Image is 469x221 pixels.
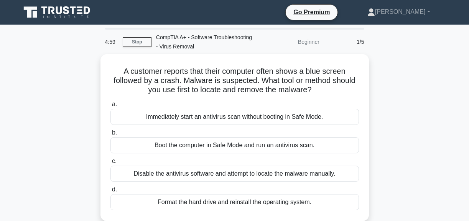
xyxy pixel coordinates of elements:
[110,137,359,153] div: Boot the computer in Safe Mode and run an antivirus scan.
[110,166,359,182] div: Disable the antivirus software and attempt to locate the malware manually.
[112,129,117,136] span: b.
[123,37,151,47] a: Stop
[110,194,359,210] div: Format the hard drive and reinstall the operating system.
[100,34,123,50] div: 4:59
[257,34,324,50] div: Beginner
[110,66,360,95] h5: A customer reports that their computer often shows a blue screen followed by a crash. Malware is ...
[151,30,257,54] div: CompTIA A+ - Software Troubleshooting - Virus Removal
[110,109,359,125] div: Immediately start an antivirus scan without booting in Safe Mode.
[349,4,449,20] a: [PERSON_NAME]
[112,101,117,107] span: a.
[289,7,334,17] a: Go Premium
[324,34,369,50] div: 1/5
[112,186,117,193] span: d.
[112,158,117,164] span: c.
